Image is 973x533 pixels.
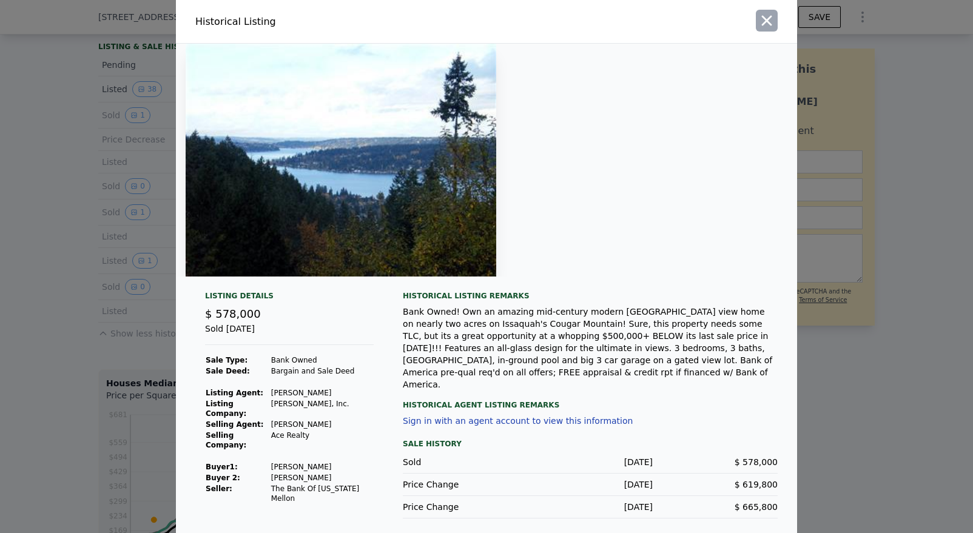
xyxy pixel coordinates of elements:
div: Price Change [403,501,528,513]
div: Historical Listing remarks [403,291,778,301]
td: [PERSON_NAME] [271,387,374,398]
td: [PERSON_NAME] [271,472,374,483]
strong: Sale Deed: [206,367,250,375]
div: [DATE] [528,456,653,468]
div: Sold [403,456,528,468]
td: Ace Realty [271,430,374,451]
div: Price Change [403,478,528,491]
td: [PERSON_NAME], Inc. [271,398,374,419]
button: Sign in with an agent account to view this information [403,416,633,426]
strong: Listing Company: [206,400,246,418]
strong: Sale Type: [206,356,247,364]
div: [DATE] [528,501,653,513]
td: The Bank Of [US_STATE] Mellon [271,483,374,504]
div: Sold [DATE] [205,323,374,345]
div: [DATE] [528,478,653,491]
span: $ 665,800 [735,502,778,512]
strong: Selling Agent: [206,420,264,429]
div: Bank Owned! Own an amazing mid-century modern [GEOGRAPHIC_DATA] view home on nearly two acres on ... [403,306,778,391]
span: $ 578,000 [205,307,261,320]
td: Bank Owned [271,355,374,366]
strong: Listing Agent: [206,389,263,397]
td: [PERSON_NAME] [271,419,374,430]
strong: Buyer 2: [206,474,240,482]
span: $ 578,000 [735,457,778,467]
img: Property Img [186,44,496,277]
div: Sale History [403,437,778,451]
strong: Seller : [206,484,232,493]
div: Historical Listing [195,15,482,29]
div: Historical Agent Listing Remarks [403,391,778,410]
td: Bargain and Sale Deed [271,366,374,377]
span: $ 619,800 [735,480,778,489]
td: [PERSON_NAME] [271,461,374,472]
strong: Selling Company: [206,431,246,449]
strong: Buyer 1 : [206,463,238,471]
div: Listing Details [205,291,374,306]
